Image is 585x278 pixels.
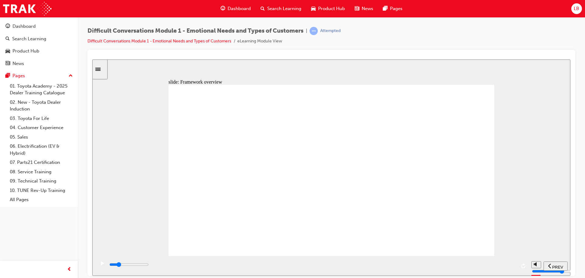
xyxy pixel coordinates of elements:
[440,209,479,214] input: volume
[12,60,24,67] div: News
[87,27,303,34] span: Difficult Conversations Module 1 - Emotional Needs and Types of Customers
[267,5,301,12] span: Search Learning
[2,20,75,70] button: DashboardSearch LearningProduct HubNews
[3,2,51,16] img: Trak
[3,201,13,212] button: play/pause
[237,38,282,45] li: eLearning Module View
[12,48,39,55] div: Product Hub
[2,58,75,69] a: News
[378,2,407,15] a: pages-iconPages
[439,202,449,209] button: volume
[12,35,46,42] div: Search Learning
[228,5,251,12] span: Dashboard
[5,36,10,42] span: search-icon
[5,73,10,79] span: pages-icon
[306,27,307,34] span: |
[256,2,306,15] a: search-iconSearch Learning
[7,81,75,98] a: 01. Toyota Academy - 2025 Dealer Training Catalogue
[2,45,75,57] a: Product Hub
[2,21,75,32] a: Dashboard
[383,5,388,13] span: pages-icon
[7,195,75,204] a: All Pages
[12,72,25,79] div: Pages
[87,38,231,44] a: Difficult Conversations Module 1 - Emotional Needs and Types of Customers
[460,205,471,210] span: PREV
[221,5,225,13] span: guage-icon
[7,123,75,132] a: 04. Customer Experience
[7,176,75,186] a: 09. Technical Training
[311,5,316,13] span: car-icon
[7,132,75,142] a: 05. Sales
[7,114,75,123] a: 03. Toyota For Life
[427,202,436,211] button: replay
[362,5,373,12] span: News
[2,70,75,81] button: Pages
[69,72,73,80] span: up-icon
[574,5,579,12] span: LB
[17,203,56,208] input: slide progress
[2,33,75,45] a: Search Learning
[571,3,582,14] button: LB
[3,197,436,216] div: playback controls
[12,23,36,30] div: Dashboard
[7,142,75,158] a: 06. Electrification (EV & Hybrid)
[310,27,318,35] span: learningRecordVerb_ATTEMPT-icon
[261,5,265,13] span: search-icon
[216,2,256,15] a: guage-iconDashboard
[5,61,10,67] span: news-icon
[5,49,10,54] span: car-icon
[5,24,10,29] span: guage-icon
[350,2,378,15] a: news-iconNews
[355,5,359,13] span: news-icon
[390,5,402,12] span: Pages
[306,2,350,15] a: car-iconProduct Hub
[7,98,75,114] a: 02. New - Toyota Dealer Induction
[67,266,72,273] span: prev-icon
[7,167,75,177] a: 08. Service Training
[320,28,341,34] div: Attempted
[439,197,448,216] div: misc controls
[7,186,75,195] a: 10. TUNE Rev-Up Training
[7,158,75,167] a: 07. Parts21 Certification
[451,197,475,216] nav: slide navigation
[318,5,345,12] span: Product Hub
[451,202,475,211] button: previous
